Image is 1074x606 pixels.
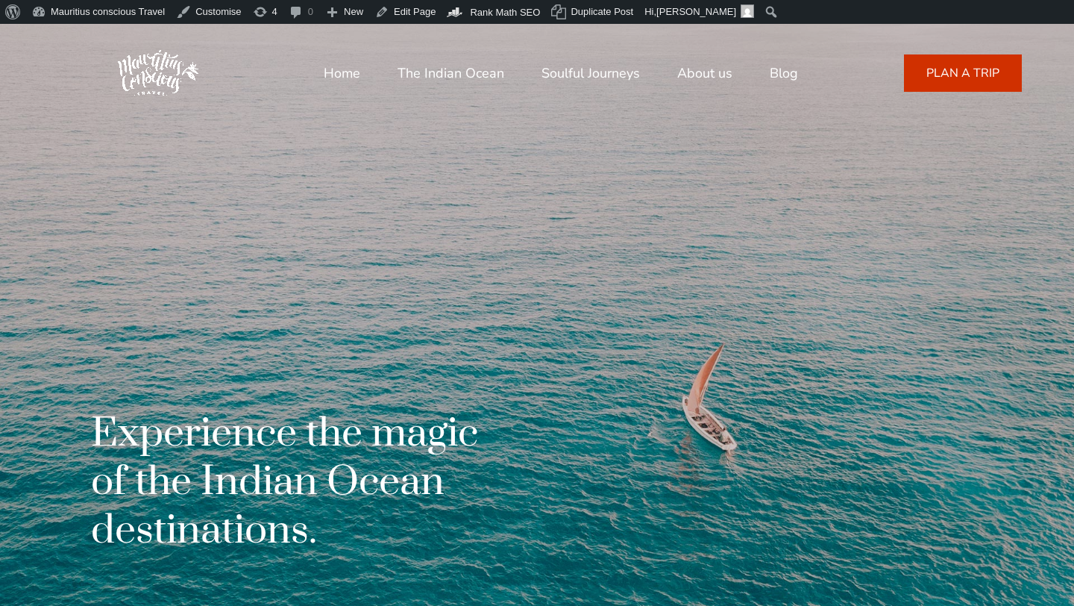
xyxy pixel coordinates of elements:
a: About us [677,55,732,91]
h1: Experience the magic of the Indian Ocean destinations. [91,410,498,555]
a: Home [324,55,360,91]
a: Blog [770,55,798,91]
a: Soulful Journeys [541,55,640,91]
a: PLAN A TRIP [904,54,1022,92]
a: The Indian Ocean [398,55,504,91]
span: Rank Math SEO [470,7,540,18]
span: [PERSON_NAME] [656,6,736,17]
